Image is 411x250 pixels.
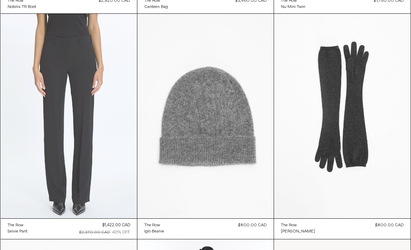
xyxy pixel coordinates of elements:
div: The Row [144,222,160,228]
div: 40% OFF [112,229,130,236]
a: The Row [281,222,315,228]
img: Ivot Gloves [274,14,410,218]
div: The Row [281,222,297,228]
div: The Row [8,222,23,228]
a: Selvie Pant [8,228,28,235]
a: Iglo Beanie [144,228,164,235]
img: The Row Selvie Pant [1,14,137,218]
a: The Row [8,222,28,228]
div: $800.00 CAD [375,222,404,228]
div: $800.00 CAD [238,222,267,228]
div: $1,422.00 CAD [102,222,130,228]
a: Canteen Bag [144,4,168,10]
a: Nu Mini Twin [281,4,305,10]
div: $2,370.00 CAD [79,229,110,236]
a: Nobilis TR Boot [8,4,36,10]
a: The Row [144,222,164,228]
img: The Row Iglo Beani [137,14,274,218]
a: [PERSON_NAME] [281,228,315,235]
